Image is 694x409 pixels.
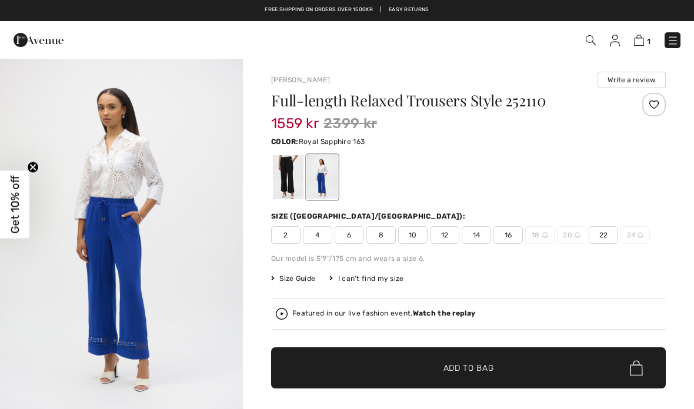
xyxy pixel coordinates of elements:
[303,226,332,244] span: 4
[557,226,586,244] span: 20
[14,33,64,45] a: 1ère Avenue
[380,6,381,14] span: |
[620,226,650,244] span: 24
[271,253,666,264] div: Our model is 5'9"/175 cm and wears a size 6.
[586,35,596,45] img: Search
[271,76,330,84] a: [PERSON_NAME]
[525,226,555,244] span: 18
[610,35,620,46] img: My Info
[389,6,429,14] a: Easy Returns
[542,232,548,238] img: ring-m.svg
[265,6,373,14] a: Free shipping on orders over 1500kr
[630,360,643,376] img: Bag.svg
[634,35,644,46] img: Shopping Bag
[634,33,650,47] a: 1
[663,350,691,357] iframe: Opens a widget where you can chat to one of our agents
[329,273,403,284] div: I can't find my size
[462,226,491,244] span: 14
[27,162,39,173] button: Close teaser
[430,226,459,244] span: 12
[323,113,377,134] span: 2399 kr
[366,226,396,244] span: 8
[271,93,600,108] h1: Full-length Relaxed Trousers Style 252110
[575,232,580,238] img: ring-m.svg
[413,309,476,317] strong: Watch the replay
[292,310,475,317] div: Featured in our live fashion event.
[398,226,428,244] span: 10
[493,226,523,244] span: 16
[271,347,666,388] button: Add to Bag
[271,211,468,222] div: Size ([GEOGRAPHIC_DATA]/[GEOGRAPHIC_DATA]):
[598,72,666,88] button: Write a review
[589,226,618,244] span: 22
[8,176,22,234] span: Get 10% off
[14,28,64,52] img: 1ère Avenue
[335,226,364,244] span: 6
[443,362,494,374] span: Add to Bag
[271,226,301,244] span: 2
[271,138,299,146] span: Color:
[299,138,365,146] span: Royal Sapphire 163
[273,155,303,199] div: Black
[271,103,319,132] span: 1559 kr
[307,155,338,199] div: Royal Sapphire 163
[647,37,650,46] span: 1
[638,232,643,238] img: ring-m.svg
[271,273,315,284] span: Size Guide
[276,308,288,320] img: Watch the replay
[667,35,679,46] img: Menu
